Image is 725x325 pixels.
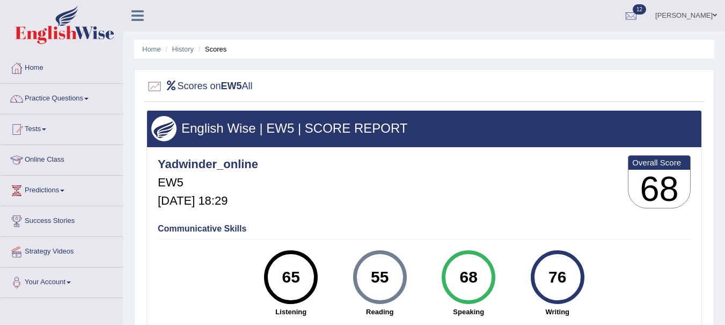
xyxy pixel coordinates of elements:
a: Your Account [1,268,123,294]
h5: [DATE] 18:29 [158,194,258,207]
b: EW5 [221,81,242,91]
strong: Listening [252,307,331,317]
a: Predictions [1,176,123,203]
a: Success Stories [1,206,123,233]
a: Online Class [1,145,123,172]
span: 12 [633,4,646,15]
div: 76 [538,255,577,300]
a: History [172,45,194,53]
h5: EW5 [158,176,258,189]
a: Home [1,53,123,80]
h3: English Wise | EW5 | SCORE REPORT [151,121,697,135]
h2: Scores on All [147,78,253,95]
div: 68 [449,255,488,300]
img: wings.png [151,116,177,141]
a: Home [142,45,161,53]
strong: Reading [341,307,419,317]
li: Scores [196,44,227,54]
a: Practice Questions [1,84,123,111]
a: Tests [1,114,123,141]
h3: 68 [628,170,690,208]
a: Strategy Videos [1,237,123,264]
div: 65 [272,255,311,300]
div: 55 [360,255,399,300]
strong: Writing [518,307,597,317]
h4: Communicative Skills [158,224,691,234]
h4: Yadwinder_online [158,158,258,171]
b: Overall Score [632,158,686,167]
strong: Speaking [430,307,508,317]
